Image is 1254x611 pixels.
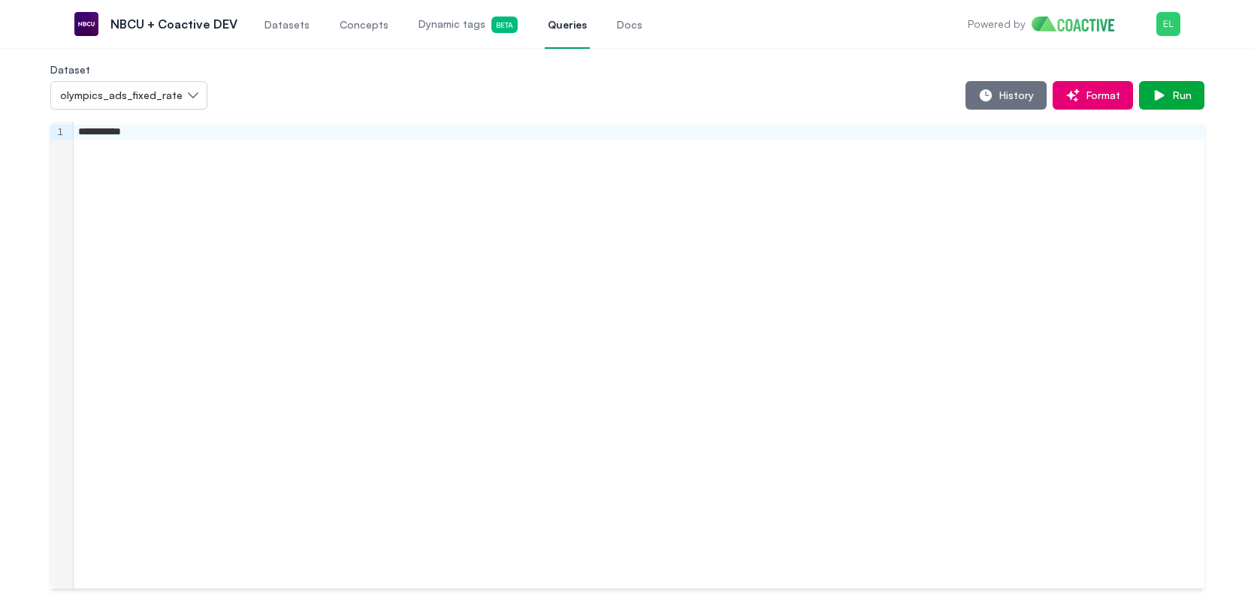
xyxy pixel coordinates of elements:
p: Powered by [968,17,1026,32]
button: Run [1139,81,1204,110]
span: Queries [548,17,587,32]
img: Menu for the logged in user [1156,12,1180,36]
button: olympics_ads_fixed_rate [50,81,207,110]
img: NBCU + Coactive DEV [74,12,98,36]
span: Beta [491,17,518,33]
label: Dataset [50,63,90,76]
span: olympics_ads_fixed_rate [60,88,183,103]
span: History [993,88,1034,103]
span: Format [1080,88,1120,103]
button: Format [1053,81,1133,110]
button: History [965,81,1047,110]
span: Concepts [340,17,388,32]
span: Datasets [264,17,310,32]
p: NBCU + Coactive DEV [110,15,237,33]
span: Run [1167,88,1192,103]
span: Dynamic tags [419,17,518,33]
img: Home [1032,17,1126,32]
div: 1 [50,125,65,140]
